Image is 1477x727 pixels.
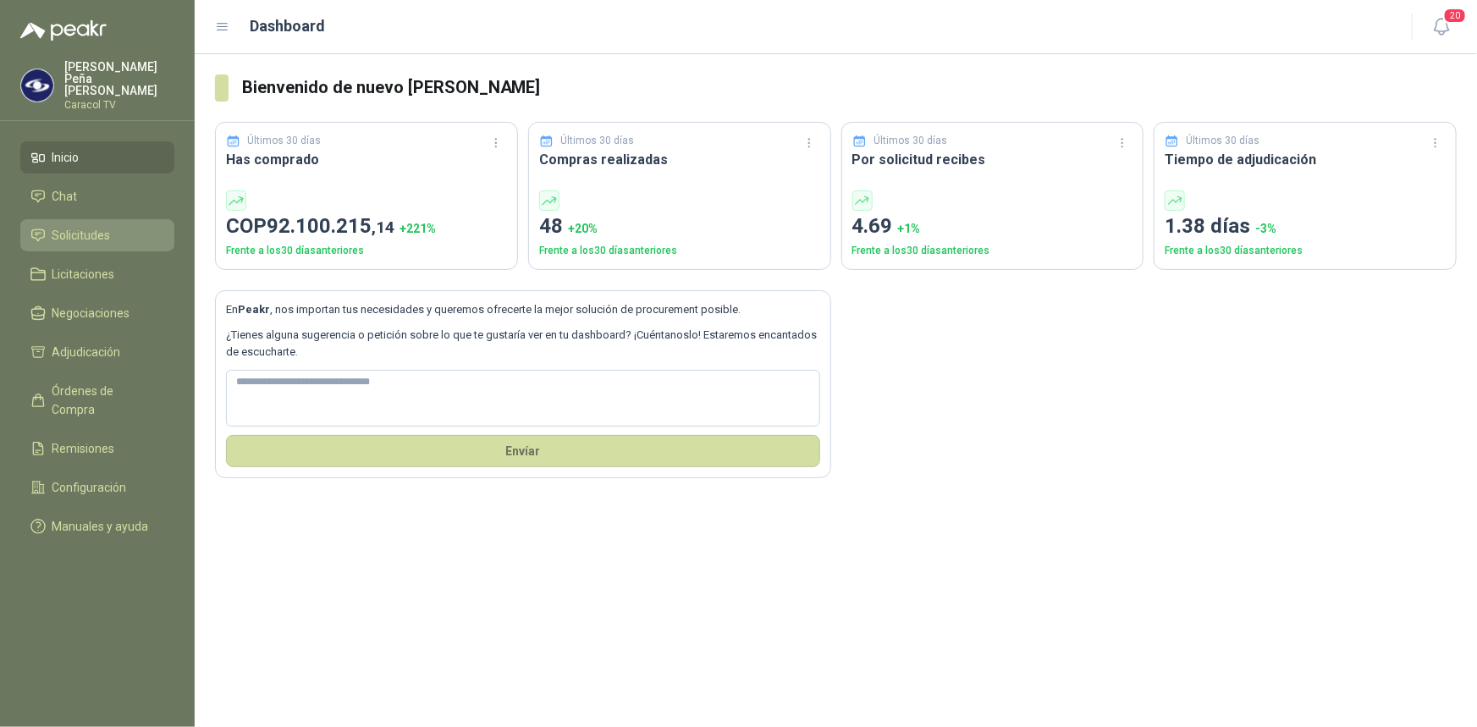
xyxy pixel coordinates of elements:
span: 92.100.215 [267,214,394,238]
p: Frente a los 30 días anteriores [226,243,507,259]
a: Chat [20,180,174,212]
img: Company Logo [21,69,53,102]
a: Órdenes de Compra [20,375,174,426]
span: Chat [52,187,78,206]
span: + 221 % [400,222,436,235]
span: Remisiones [52,439,115,458]
h3: Tiempo de adjudicación [1165,149,1446,170]
span: + 1 % [898,222,921,235]
a: Inicio [20,141,174,173]
p: Frente a los 30 días anteriores [852,243,1133,259]
a: Remisiones [20,432,174,465]
img: Logo peakr [20,20,107,41]
span: ,14 [372,218,394,237]
a: Manuales y ayuda [20,510,174,542]
span: Configuración [52,478,127,497]
p: COP [226,211,507,243]
p: 48 [539,211,820,243]
a: Solicitudes [20,219,174,251]
p: Últimos 30 días [560,133,634,149]
p: Últimos 30 días [248,133,322,149]
span: Inicio [52,148,80,167]
a: Adjudicación [20,336,174,368]
span: Negociaciones [52,304,130,322]
p: 1.38 días [1165,211,1446,243]
p: Caracol TV [64,100,174,110]
a: Licitaciones [20,258,174,290]
span: Adjudicación [52,343,121,361]
span: -3 % [1255,222,1276,235]
a: Negociaciones [20,297,174,329]
p: ¿Tienes alguna sugerencia o petición sobre lo que te gustaría ver en tu dashboard? ¡Cuéntanoslo! ... [226,327,820,361]
p: 4.69 [852,211,1133,243]
span: Solicitudes [52,226,111,245]
h3: Has comprado [226,149,507,170]
span: + 20 % [568,222,598,235]
h1: Dashboard [251,14,326,38]
span: Órdenes de Compra [52,382,158,419]
button: Envíar [226,435,820,467]
h3: Bienvenido de nuevo [PERSON_NAME] [242,74,1457,101]
p: Últimos 30 días [874,133,947,149]
b: Peakr [238,303,270,316]
h3: Por solicitud recibes [852,149,1133,170]
p: En , nos importan tus necesidades y queremos ofrecerte la mejor solución de procurement posible. [226,301,820,318]
span: 20 [1443,8,1467,24]
span: Licitaciones [52,265,115,284]
button: 20 [1426,12,1457,42]
p: Frente a los 30 días anteriores [539,243,820,259]
p: Frente a los 30 días anteriores [1165,243,1446,259]
a: Configuración [20,471,174,504]
p: [PERSON_NAME] Peña [PERSON_NAME] [64,61,174,96]
h3: Compras realizadas [539,149,820,170]
p: Últimos 30 días [1187,133,1260,149]
span: Manuales y ayuda [52,517,149,536]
